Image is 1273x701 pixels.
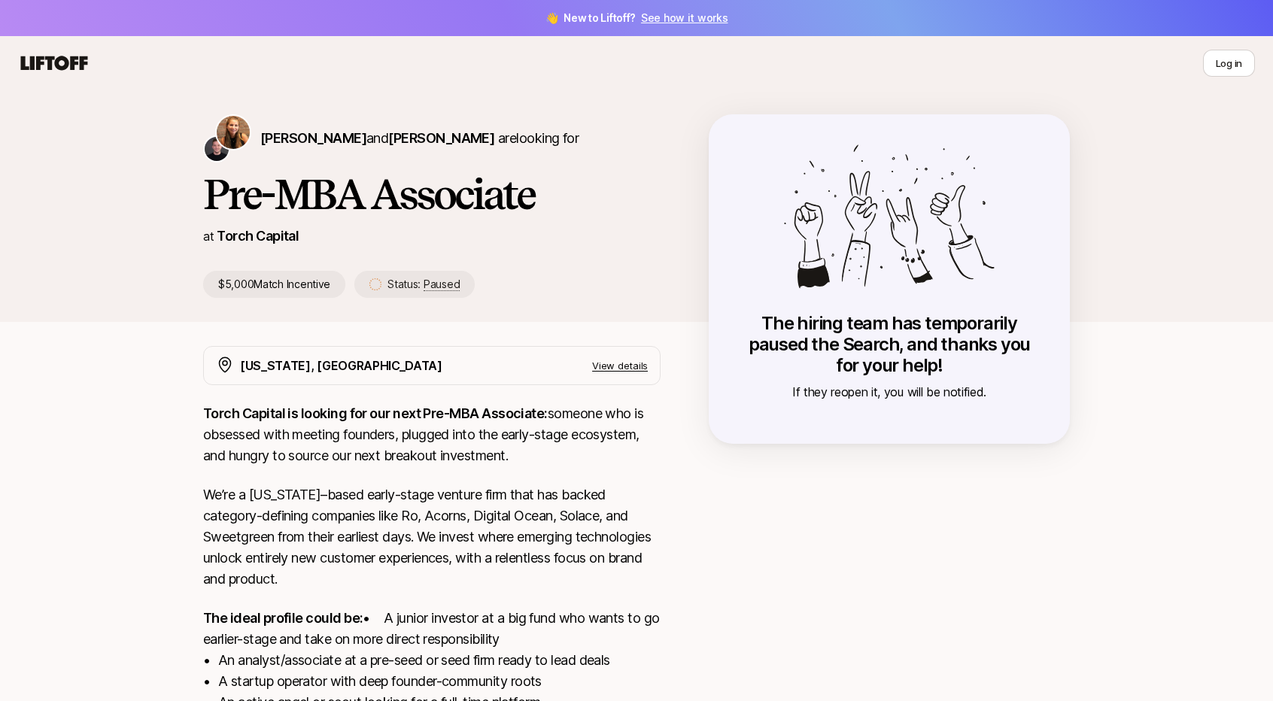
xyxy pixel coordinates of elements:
span: 👋 New to Liftoff? [545,9,728,27]
p: [US_STATE], [GEOGRAPHIC_DATA] [240,356,442,375]
p: someone who is obsessed with meeting founders, plugged into the early-stage ecosystem, and hungry... [203,403,661,466]
p: Status: [387,275,460,293]
a: See how it works [641,11,728,24]
span: [PERSON_NAME] [388,130,494,146]
p: We’re a [US_STATE]–based early-stage venture firm that has backed category-defining companies lik... [203,484,661,590]
h1: Pre-MBA Associate [203,171,661,217]
p: at [203,226,214,246]
p: View details [592,358,648,373]
img: Katie Reiner [217,116,250,149]
button: Log in [1203,50,1255,77]
span: Paused [424,278,460,291]
p: $5,000 Match Incentive [203,271,345,298]
span: [PERSON_NAME] [260,130,366,146]
p: are looking for [260,128,579,149]
p: If they reopen it, you will be notified. [739,382,1040,402]
strong: Torch Capital is looking for our next Pre-MBA Associate: [203,405,548,421]
a: Torch Capital [217,228,299,244]
img: Christopher Harper [205,137,229,161]
span: and [366,130,494,146]
p: The hiring team has temporarily paused the Search, and thanks you for your help! [739,313,1040,376]
strong: The ideal profile could be: [203,610,363,626]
